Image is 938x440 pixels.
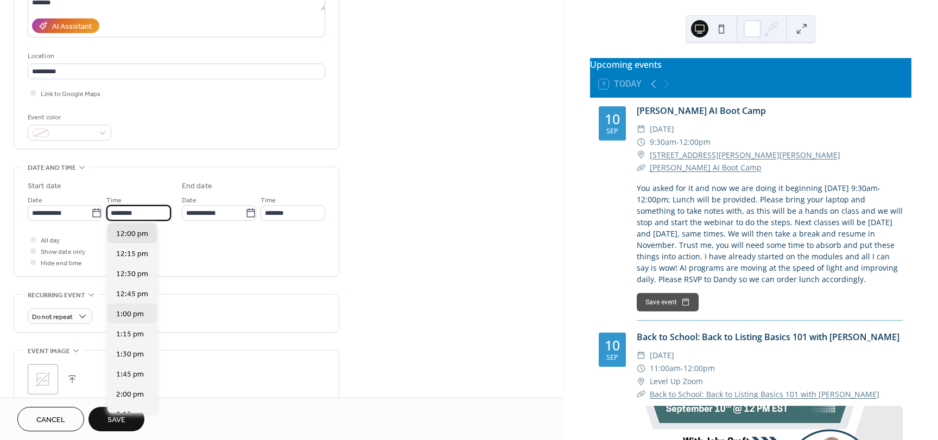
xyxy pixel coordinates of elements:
span: - [681,362,683,375]
div: ​ [637,123,645,136]
span: [DATE] [650,123,674,136]
button: Save [88,407,144,431]
span: 12:15 pm [116,248,148,260]
span: Time [106,195,122,206]
span: [DATE] [650,349,674,362]
span: 11:00am [650,362,681,375]
div: ​ [637,362,645,375]
span: Date [28,195,42,206]
div: Sep [606,128,618,135]
span: Level Up Zoom [650,375,703,388]
span: Cancel [36,415,65,426]
div: Start date [28,181,61,192]
span: Hide end time [41,258,82,269]
span: 12:00pm [679,136,711,149]
span: Event image [28,346,70,357]
div: ​ [637,388,645,401]
button: Save event [637,293,699,311]
div: ​ [637,349,645,362]
span: - [676,136,679,149]
a: Back to School: Back to Listing Basics 101 with [PERSON_NAME] [650,389,879,399]
span: Link to Google Maps [41,88,100,100]
div: Location [28,50,323,62]
span: 12:30 pm [116,269,148,280]
div: You asked for it and now we are doing it beginning [DATE] 9:30am-12:00pm; Lunch will be provided.... [637,182,903,285]
div: Sep [606,354,618,361]
a: [PERSON_NAME] AI Boot Camp [650,162,762,173]
div: 10 [605,112,620,126]
span: 1:00 pm [116,309,144,320]
button: Cancel [17,407,84,431]
span: 1:15 pm [116,329,144,340]
span: 1:45 pm [116,369,144,380]
a: [PERSON_NAME] AI Boot Camp [637,105,766,117]
span: Date [182,195,197,206]
span: Do not repeat [32,311,73,323]
div: ​ [637,149,645,162]
span: 12:00 pm [116,228,148,240]
span: Date and time [28,162,76,174]
span: 12:00pm [683,362,715,375]
span: Save [107,415,125,426]
span: Time [261,195,276,206]
div: AI Assistant [52,21,92,33]
div: ; [28,364,58,394]
button: AI Assistant [32,18,99,33]
div: ​ [637,136,645,149]
span: 2:15 pm [116,409,144,420]
a: [STREET_ADDRESS][PERSON_NAME][PERSON_NAME] [650,149,840,162]
span: 2:00 pm [116,389,144,400]
span: All day [41,235,60,246]
a: Back to School: Back to Listing Basics 101 with [PERSON_NAME] [637,331,899,343]
span: 12:45 pm [116,289,148,300]
span: Recurring event [28,290,85,301]
span: Show date only [41,246,85,258]
div: ​ [637,161,645,174]
span: 9:30am [650,136,676,149]
div: Upcoming events [590,58,911,71]
div: 10 [605,339,620,352]
div: Event color [28,112,109,123]
div: ​ [637,375,645,388]
span: 1:30 pm [116,349,144,360]
div: End date [182,181,212,192]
